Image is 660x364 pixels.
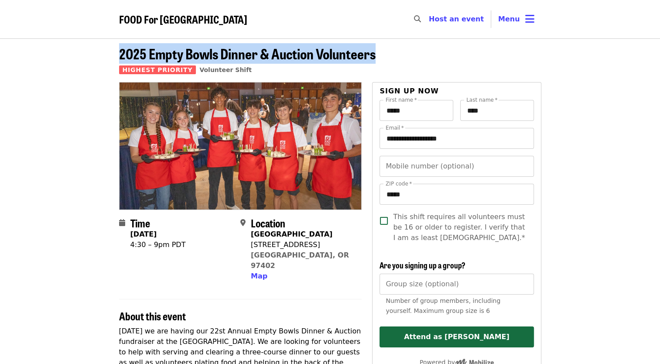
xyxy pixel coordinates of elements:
strong: [DATE] [130,230,157,238]
strong: [GEOGRAPHIC_DATA] [251,230,332,238]
input: Mobile number (optional) [380,156,533,177]
button: Attend as [PERSON_NAME] [380,326,533,347]
span: FOOD For [GEOGRAPHIC_DATA] [119,11,247,27]
span: About this event [119,308,186,323]
i: calendar icon [119,219,125,227]
a: [GEOGRAPHIC_DATA], OR 97402 [251,251,349,270]
input: First name [380,100,453,121]
span: Number of group members, including yourself. Maximum group size is 6 [386,297,500,314]
a: Host an event [429,15,484,23]
div: [STREET_ADDRESS] [251,240,355,250]
input: Email [380,128,533,149]
input: ZIP code [380,184,533,205]
span: This shift requires all volunteers must be 16 or older to register. I verify that I am as least [... [393,212,527,243]
img: 2025 Empty Bowls Dinner & Auction Volunteers organized by FOOD For Lane County [120,82,362,209]
span: Location [251,215,285,230]
input: [object Object] [380,274,533,295]
i: map-marker-alt icon [240,219,246,227]
span: Time [130,215,150,230]
span: Highest Priority [119,65,196,74]
input: Last name [460,100,534,121]
span: Menu [498,15,520,23]
div: 4:30 – 9pm PDT [130,240,186,250]
label: Last name [466,97,497,103]
button: Map [251,271,267,282]
a: Volunteer Shift [199,66,252,73]
span: Map [251,272,267,280]
i: bars icon [525,13,534,25]
button: Toggle account menu [491,9,541,30]
a: FOOD For [GEOGRAPHIC_DATA] [119,13,247,26]
input: Search [426,9,433,30]
span: Are you signing up a group? [380,259,465,271]
i: search icon [414,15,421,23]
span: Sign up now [380,87,439,95]
span: 2025 Empty Bowls Dinner & Auction Volunteers [119,43,376,64]
label: First name [386,97,417,103]
label: ZIP code [386,181,412,186]
label: Email [386,125,404,130]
